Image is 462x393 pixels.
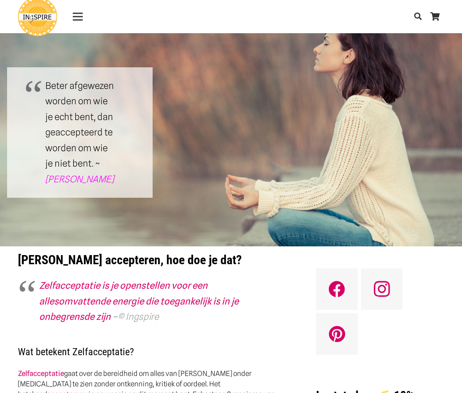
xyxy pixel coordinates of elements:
[316,313,358,355] a: Pinterest
[45,78,115,187] p: Beter afgewezen worden om wie je echt bent, dan geaccepteerd te worden om wie je niet bent. ~
[67,6,88,27] a: Menu
[18,369,64,378] a: Zelfacceptatie
[410,7,426,27] a: Zoeken
[45,174,114,184] em: [PERSON_NAME]
[18,335,295,358] h2: Wat betekent Zelfacceptatie?
[361,268,403,310] a: Instagram
[316,268,358,310] a: Facebook
[18,253,242,267] strong: [PERSON_NAME] accepteren, hoe doe je dat?
[39,280,239,322] a: Zelfacceptatie is je openstellen voor een allesomvattende energie die toegankelijk is in je onbeg...
[112,311,118,322] span: –
[118,311,159,322] span: © Ingspire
